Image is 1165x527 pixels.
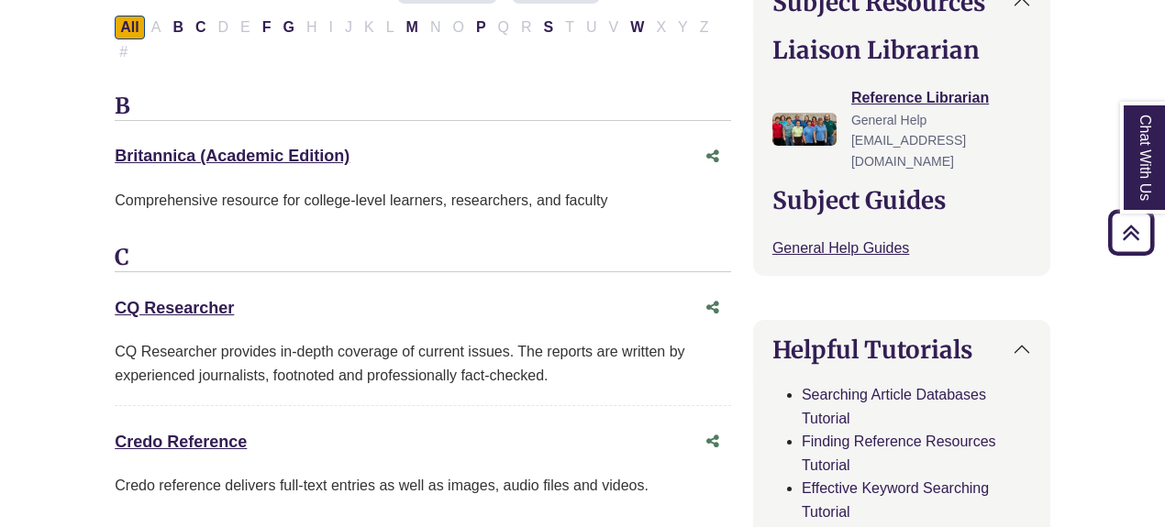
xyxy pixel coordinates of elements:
[802,434,996,473] a: Finding Reference Resources Tutorial
[625,16,649,39] button: Filter Results W
[694,139,731,174] button: Share this database
[471,16,492,39] button: Filter Results P
[115,93,731,121] h3: B
[851,113,927,127] span: General Help
[115,433,247,451] a: Credo Reference
[851,90,989,105] a: Reference Librarian
[802,480,989,520] a: Effective Keyword Searching Tutorial
[754,321,1049,379] button: Helpful Tutorials
[538,16,560,39] button: Filter Results S
[115,18,716,59] div: Alpha-list to filter by first letter of database name
[694,424,731,459] button: Share this database
[167,16,189,39] button: Filter Results B
[401,16,424,39] button: Filter Results M
[802,387,986,426] a: Searching Article Databases Tutorial
[278,16,300,39] button: Filter Results G
[115,147,349,165] a: Britannica (Academic Edition)
[772,113,837,146] img: Reference Librarian
[772,186,1031,214] h2: Subject Guides
[115,245,731,272] h3: C
[115,16,144,39] button: All
[694,291,731,325] button: Share this database
[115,474,731,498] p: Credo reference delivers full-text entries as well as images, audio files and videos.
[190,16,212,39] button: Filter Results C
[115,189,731,213] p: Comprehensive resource for college-level learners, researchers, and faculty
[851,133,966,168] span: [EMAIL_ADDRESS][DOMAIN_NAME]
[257,16,277,39] button: Filter Results F
[1102,220,1160,245] a: Back to Top
[772,36,1031,64] h2: Liaison Librarian
[115,340,731,387] div: CQ Researcher provides in-depth coverage of current issues. The reports are written by experience...
[115,299,234,317] a: CQ Researcher
[772,240,909,256] a: General Help Guides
